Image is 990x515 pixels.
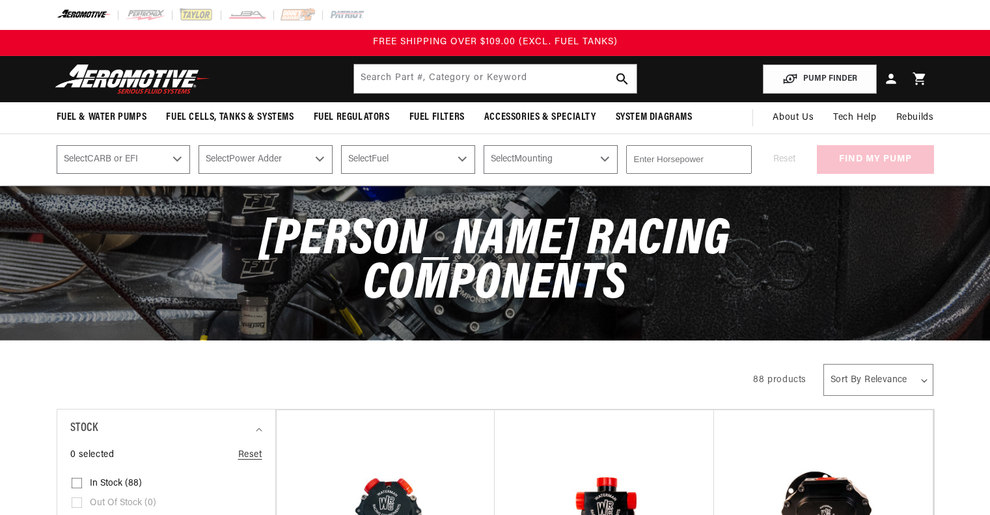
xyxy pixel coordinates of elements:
span: Stock [70,419,98,438]
span: Accessories & Specialty [484,111,596,124]
summary: Tech Help [823,102,886,133]
span: About Us [773,113,814,122]
summary: Fuel Regulators [304,102,400,133]
input: Enter Horsepower [626,145,752,174]
a: About Us [763,102,823,133]
span: 0 selected [70,448,115,462]
select: Power Adder [199,145,333,174]
span: Fuel & Water Pumps [57,111,147,124]
input: Search by Part Number, Category or Keyword [354,64,637,93]
span: Rebuilds [896,111,934,125]
select: Mounting [484,145,618,174]
span: Fuel Cells, Tanks & Systems [166,111,294,124]
span: Fuel Regulators [314,111,390,124]
span: 88 products [753,375,806,385]
span: FREE SHIPPING OVER $109.00 (EXCL. FUEL TANKS) [373,37,618,47]
span: Tech Help [833,111,876,125]
span: [PERSON_NAME] Racing Components [260,215,730,311]
summary: Fuel Filters [400,102,474,133]
button: search button [608,64,637,93]
summary: Accessories & Specialty [474,102,606,133]
span: Fuel Filters [409,111,465,124]
summary: Fuel & Water Pumps [47,102,157,133]
span: In stock (88) [90,478,142,490]
span: System Diagrams [616,111,693,124]
summary: Fuel Cells, Tanks & Systems [156,102,303,133]
select: Fuel [341,145,475,174]
span: Out of stock (0) [90,497,156,509]
summary: Rebuilds [887,102,944,133]
summary: System Diagrams [606,102,702,133]
select: CARB or EFI [57,145,191,174]
button: PUMP FINDER [763,64,877,94]
img: Aeromotive [51,64,214,94]
a: Reset [238,448,262,462]
summary: Stock (0 selected) [70,410,262,448]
